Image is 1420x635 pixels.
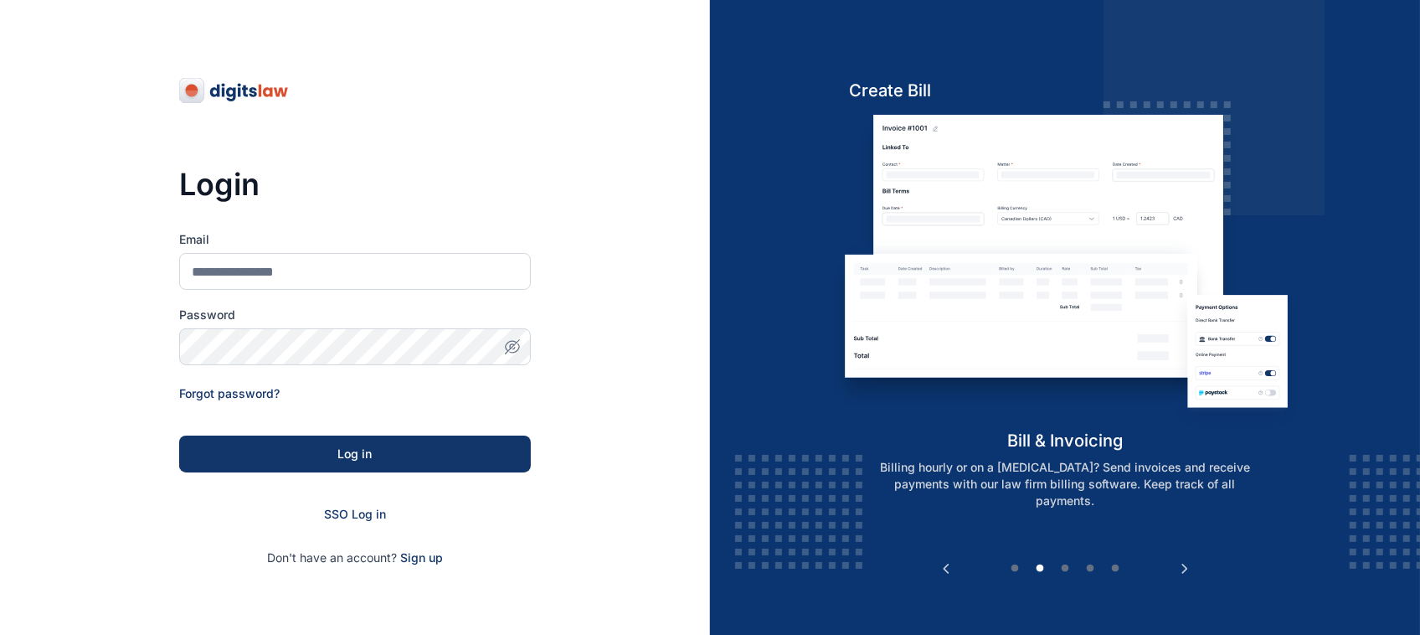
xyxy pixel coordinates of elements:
[179,77,290,104] img: digitslaw-logo
[1176,560,1193,577] button: Next
[833,429,1298,452] h5: bill & invoicing
[833,115,1298,429] img: bill-and-invoicin
[179,386,280,400] a: Forgot password?
[400,550,443,565] a: Sign up
[1057,560,1073,577] button: 3
[179,307,531,323] label: Password
[400,550,443,566] span: Sign up
[179,231,531,248] label: Email
[179,550,531,566] p: Don't have an account?
[206,446,504,462] div: Log in
[179,436,531,472] button: Log in
[324,507,386,521] a: SSO Log in
[1082,560,1098,577] button: 4
[938,560,954,577] button: Previous
[1032,560,1048,577] button: 2
[851,459,1279,509] p: Billing hourly or on a [MEDICAL_DATA]? Send invoices and receive payments with our law firm billi...
[1107,560,1124,577] button: 5
[179,168,531,201] h3: Login
[833,79,1298,102] h5: Create Bill
[1006,560,1023,577] button: 1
